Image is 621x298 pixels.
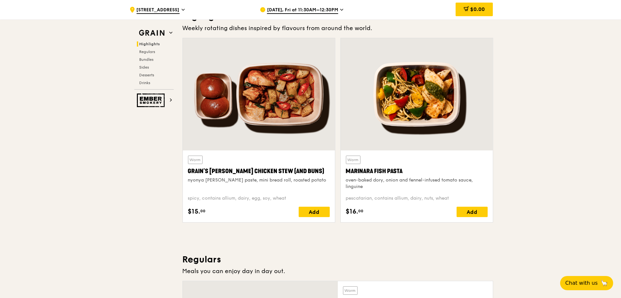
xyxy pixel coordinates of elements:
div: Marinara Fish Pasta [346,167,488,176]
img: Grain web logo [137,27,167,39]
span: 🦙 [600,279,608,287]
span: $15. [188,207,201,216]
span: Sides [139,65,149,70]
span: Chat with us [565,279,598,287]
span: Bundles [139,57,154,62]
div: Warm [188,156,203,164]
div: Weekly rotating dishes inspired by flavours from around the world. [183,24,493,33]
div: Warm [343,286,358,295]
div: Add [457,207,488,217]
div: nyonya [PERSON_NAME] paste, mini bread roll, roasted potato [188,177,330,183]
span: Highlights [139,42,160,46]
div: Add [299,207,330,217]
div: Grain's [PERSON_NAME] Chicken Stew (and buns) [188,167,330,176]
h3: Regulars [183,254,493,265]
div: Warm [346,156,360,164]
span: $0.00 [470,6,485,12]
span: Drinks [139,81,150,85]
span: Desserts [139,73,154,77]
span: 00 [201,208,206,214]
span: 00 [359,208,364,214]
div: Meals you can enjoy day in day out. [183,267,493,276]
span: Regulars [139,50,155,54]
div: oven-baked dory, onion and fennel-infused tomato sauce, linguine [346,177,488,190]
span: [DATE], Fri at 11:30AM–12:30PM [267,7,338,14]
div: spicy, contains allium, dairy, egg, soy, wheat [188,195,330,202]
button: Chat with us🦙 [560,276,613,290]
span: [STREET_ADDRESS] [137,7,180,14]
span: $16. [346,207,359,216]
img: Ember Smokery web logo [137,94,167,107]
div: pescatarian, contains allium, dairy, nuts, wheat [346,195,488,202]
